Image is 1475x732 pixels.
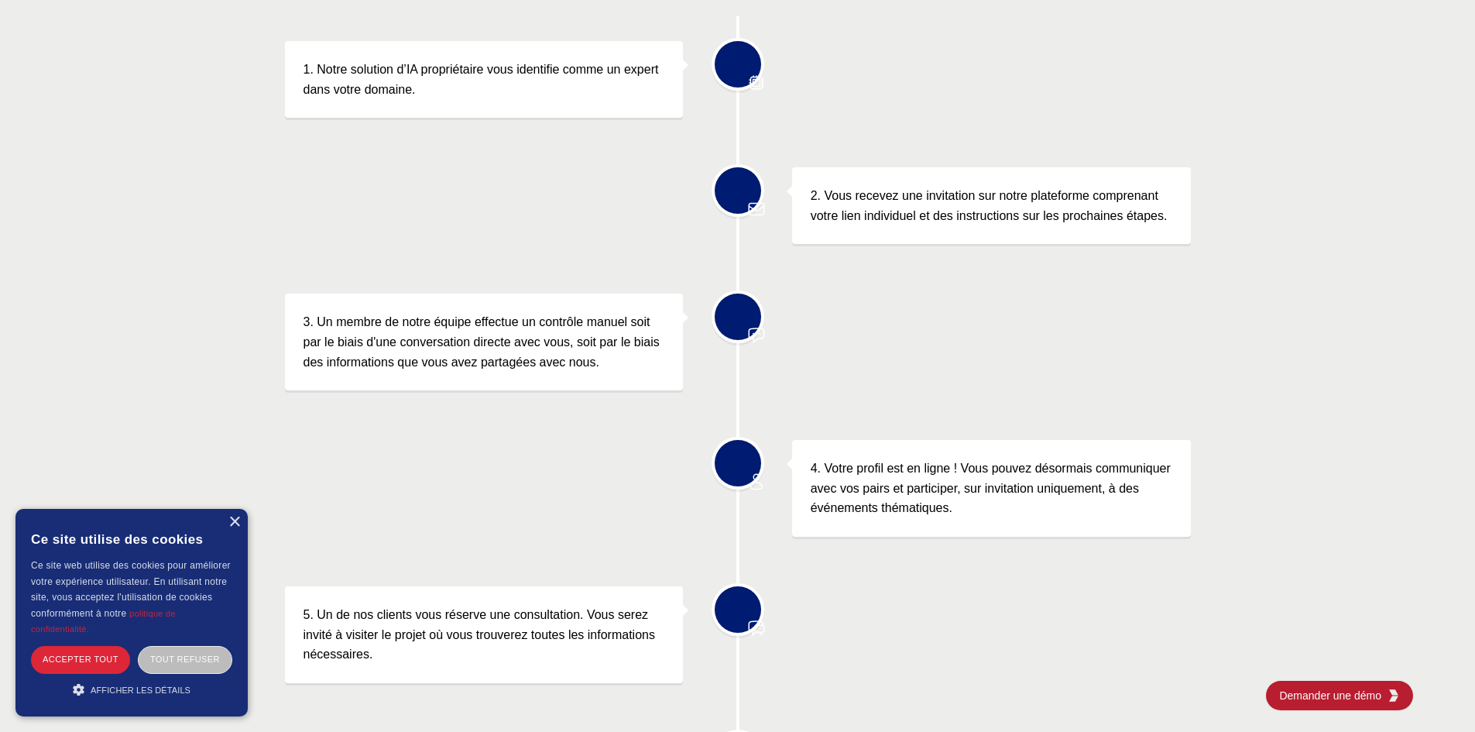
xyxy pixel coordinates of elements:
font: Afficher les détails [91,686,190,695]
div: Widget de chat [1398,658,1475,732]
a: politique de confidentialité. [31,609,176,634]
div: Fermer [228,517,240,528]
font: 5. Un de nos clients vous réserve une consultation. Vous serez invité à visiter le projet où vous... [304,608,655,661]
font: 2. Vous recevez une invitation sur notre plateforme comprenant votre lien individuel et des instr... [811,189,1168,222]
font: 1. Notre solution d’IA propriétaire vous identifie comme un expert dans votre domaine. [304,63,659,96]
iframe: Widget de discussion [1398,658,1475,732]
font: 4. Votre profil est en ligne ! Vous pouvez désormais communiquer avec vos pairs et participer, su... [811,462,1171,514]
div: Afficher les détails [31,682,232,697]
img: KGG [1388,689,1400,702]
font: Tout refuser [150,655,220,664]
font: 3. Un membre de notre équipe effectue un contrôle manuel soit par le biais d'une conversation dir... [304,315,660,368]
font: Ce site utilise des cookies [31,532,203,547]
font: × [228,509,242,534]
font: Demander une démo [1279,689,1381,702]
font: Ce site web utilise des cookies pour améliorer votre expérience utilisateur. En utilisant notre s... [31,560,231,618]
div: Accepter tout [31,646,130,673]
a: Demander une démoKGG [1266,681,1413,710]
font: Accepter tout [43,655,118,664]
div: Tout refuser [138,646,232,673]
